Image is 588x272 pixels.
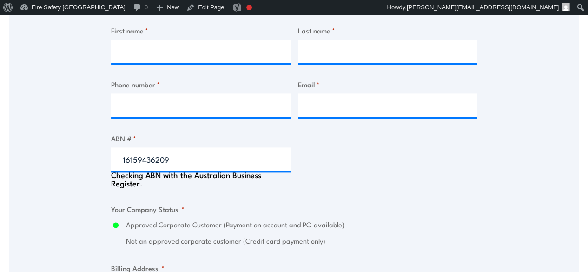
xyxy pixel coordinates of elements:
[126,236,477,246] label: Not an approved corporate customer (Credit card payment only)
[111,204,185,214] legend: Your Company Status
[298,79,477,90] label: Email
[298,25,477,36] label: Last name
[407,4,559,11] span: [PERSON_NAME][EMAIL_ADDRESS][DOMAIN_NAME]
[111,171,291,187] div: Checking ABN with the Australian Business Register.
[246,5,252,10] div: Focus keyphrase not set
[111,79,291,90] label: Phone number
[126,219,477,230] label: Approved Corporate Customer (Payment on account and PO available)
[111,133,291,144] label: ABN #
[111,25,291,36] label: First name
